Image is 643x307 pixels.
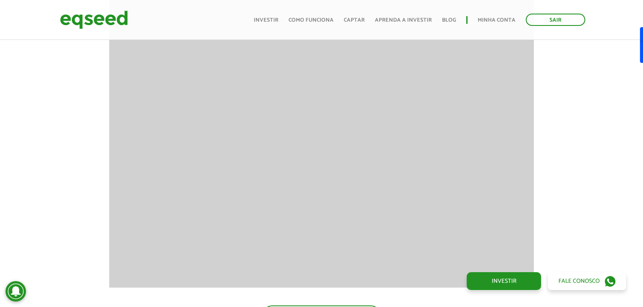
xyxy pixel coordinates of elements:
[442,17,456,23] a: Blog
[526,14,585,26] a: Sair
[254,17,278,23] a: Investir
[478,17,516,23] a: Minha conta
[344,17,365,23] a: Captar
[467,272,541,290] a: Investir
[375,17,432,23] a: Aprenda a investir
[60,8,128,31] img: EqSeed
[289,17,334,23] a: Como funciona
[548,272,626,290] a: Fale conosco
